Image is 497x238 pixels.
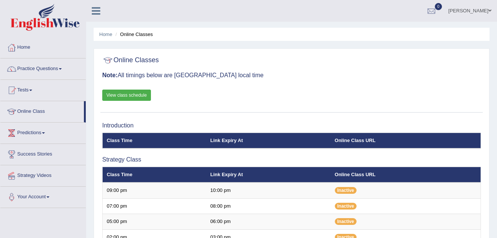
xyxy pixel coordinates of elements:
th: Online Class URL [331,167,481,183]
th: Link Expiry At [206,167,331,183]
th: Class Time [103,167,206,183]
li: Online Classes [113,31,153,38]
td: 09:00 pm [103,183,206,198]
th: Online Class URL [331,133,481,148]
h3: All timings below are [GEOGRAPHIC_DATA] local time [102,72,481,79]
a: Tests [0,80,86,99]
span: Inactive [335,203,357,210]
td: 07:00 pm [103,198,206,214]
a: Strategy Videos [0,165,86,184]
a: Home [0,37,86,56]
a: Home [99,31,112,37]
a: Predictions [0,123,86,141]
span: 0 [435,3,442,10]
h3: Introduction [102,122,481,129]
a: Success Stories [0,144,86,163]
h3: Strategy Class [102,156,481,163]
th: Link Expiry At [206,133,331,148]
span: Inactive [335,218,357,225]
a: Practice Questions [0,58,86,77]
td: 08:00 pm [206,198,331,214]
h2: Online Classes [102,55,159,66]
th: Class Time [103,133,206,148]
span: Inactive [335,187,357,194]
td: 10:00 pm [206,183,331,198]
a: Your Account [0,187,86,205]
b: Note: [102,72,118,78]
a: View class schedule [102,90,151,101]
td: 05:00 pm [103,214,206,230]
td: 06:00 pm [206,214,331,230]
a: Online Class [0,101,84,120]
